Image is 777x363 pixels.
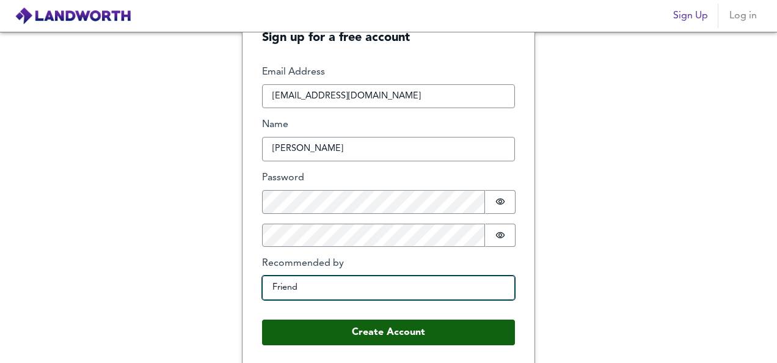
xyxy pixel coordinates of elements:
[728,7,757,24] span: Log in
[673,7,708,24] span: Sign Up
[262,118,515,132] label: Name
[485,190,516,214] button: Show password
[262,276,515,300] input: How did you hear of Landworth?
[485,224,516,248] button: Show password
[723,4,762,28] button: Log in
[262,137,515,161] input: What should we call you?
[668,4,713,28] button: Sign Up
[262,84,515,109] input: How can we reach you?
[262,171,515,185] label: Password
[262,257,515,271] label: Recommended by
[262,65,515,79] label: Email Address
[15,7,131,25] img: logo
[262,320,515,345] button: Create Account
